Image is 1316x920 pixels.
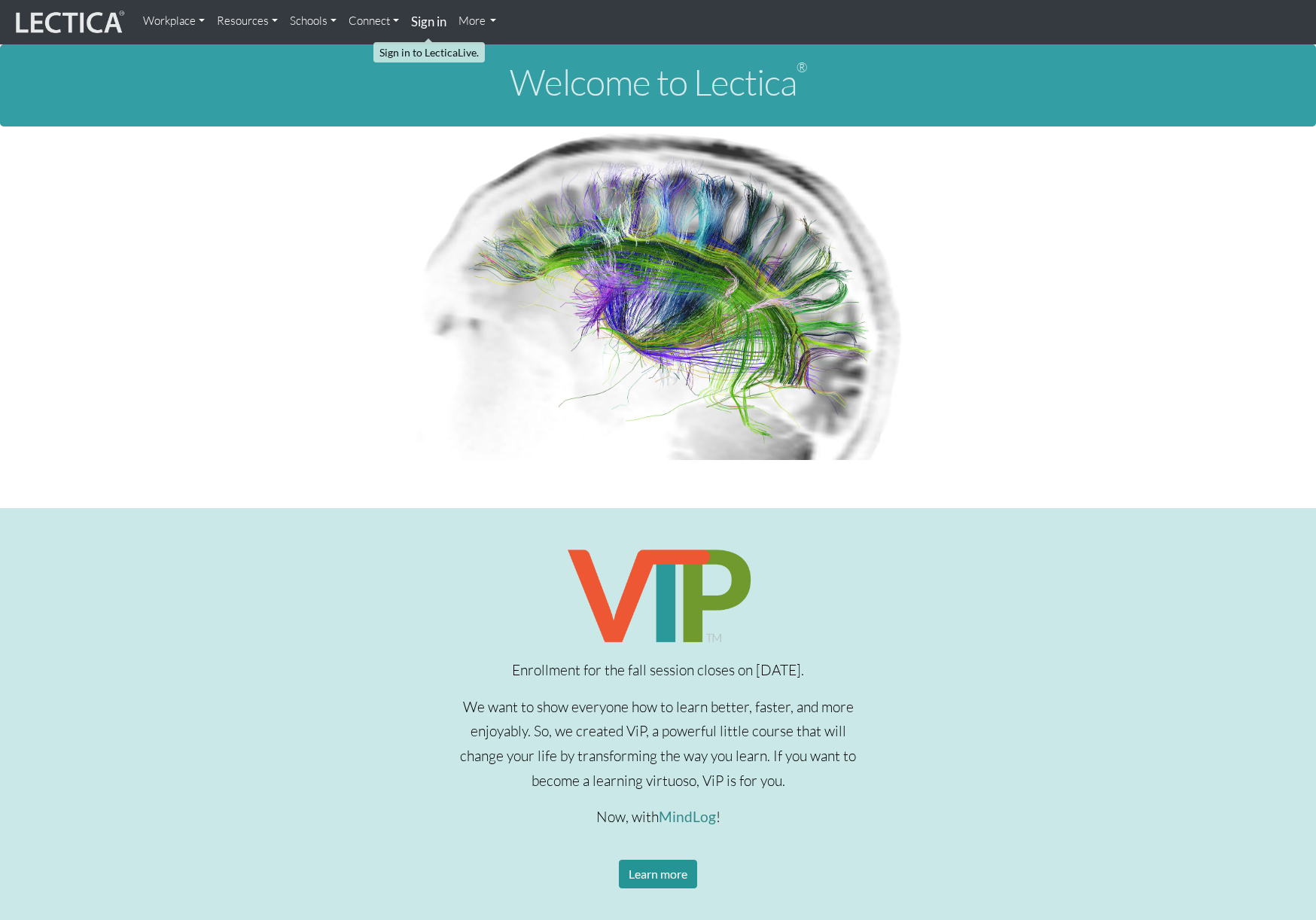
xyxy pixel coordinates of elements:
[411,14,446,29] strong: Sign in
[458,805,858,830] p: Now, with !
[211,6,284,36] a: Resources
[343,6,405,36] a: Connect
[137,6,211,36] a: Workplace
[458,658,858,683] p: Enrollment for the fall session closes on [DATE].
[452,6,503,36] a: More
[373,42,485,62] div: Sign in to LecticaLive.
[12,8,125,37] img: lecticalive
[284,6,343,36] a: Schools
[797,59,807,75] sup: ®
[405,6,452,38] a: Sign in
[12,62,1304,102] h1: Welcome to Lectica
[659,808,716,825] a: MindLog
[619,860,697,888] a: Learn more
[458,695,858,794] p: We want to show everyone how to learn better, faster, and more enjoyably. So, we created ViP, a p...
[407,126,909,461] img: Human Connectome Project Image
